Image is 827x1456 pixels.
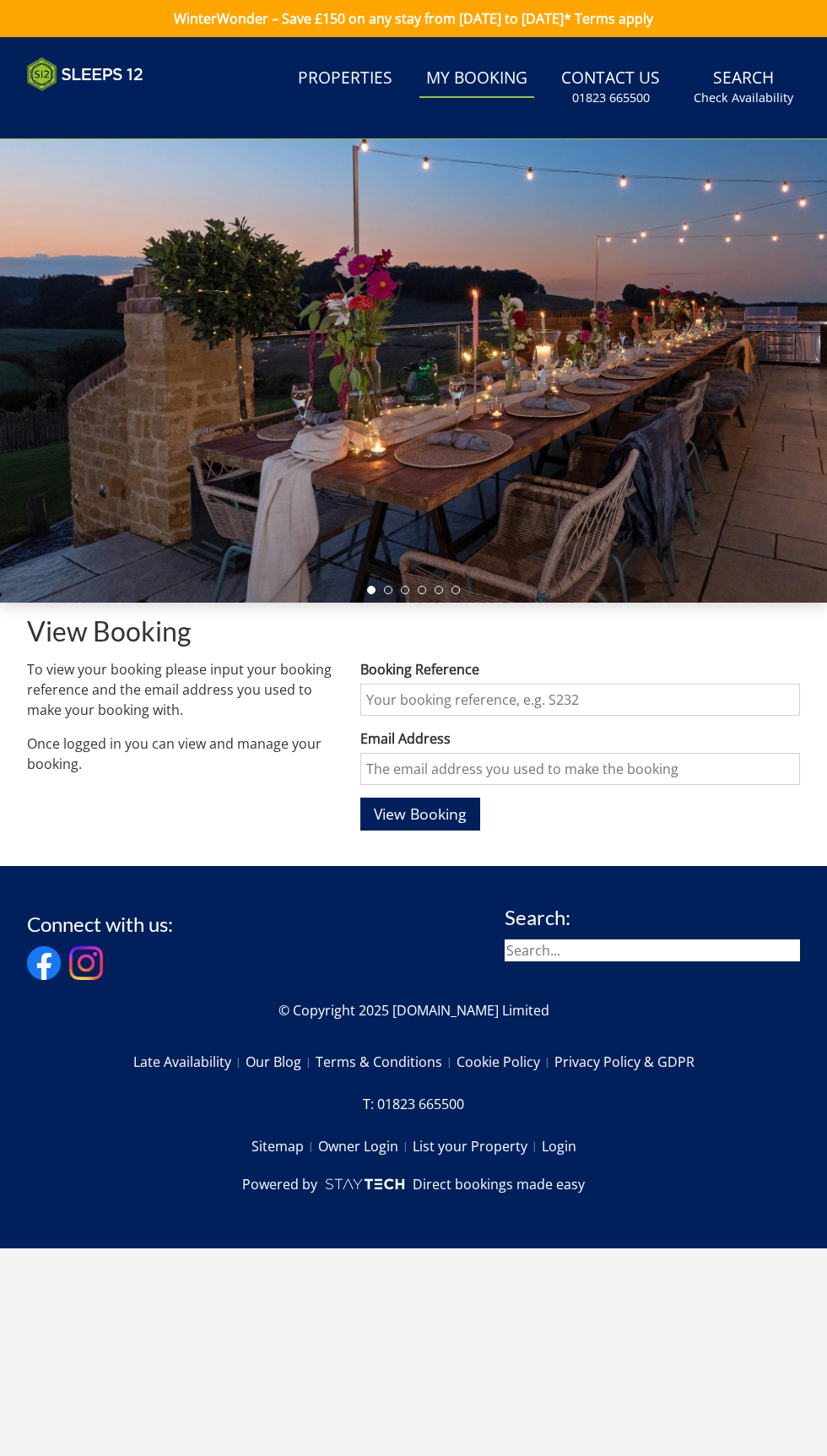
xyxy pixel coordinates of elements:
[505,939,800,961] input: Search...
[324,1174,405,1194] img: scrumpy.png
[360,728,800,749] label: Email Address
[27,57,143,91] img: Sleeps 12
[242,1174,584,1194] a: Powered byDirect bookings made easy
[360,684,800,716] input: Your booking reference, e.g. S232
[251,1132,318,1161] a: Sitemap
[360,798,480,831] button: View Booking
[27,733,333,774] p: Once logged in you can view and manage your booking.
[27,1000,800,1020] p: © Copyright 2025 [DOMAIN_NAME] Limited
[19,101,196,116] iframe: Customer reviews powered by Trustpilot
[374,804,467,824] span: View Booking
[554,1047,695,1076] a: Privacy Policy & GDPR
[133,1047,246,1076] a: Late Availability
[572,89,650,106] small: 01823 665500
[27,659,333,720] p: To view your booking please input your booking reference and the email address you used to make y...
[457,1047,554,1076] a: Cookie Policy
[419,60,534,98] a: My Booking
[413,1132,542,1161] a: List your Property
[27,616,800,646] h1: View Booking
[318,1132,413,1161] a: Owner Login
[554,60,667,115] a: Contact Us01823 665500
[505,907,800,928] h3: Search:
[246,1047,316,1076] a: Our Blog
[687,60,800,115] a: SearchCheck Availability
[316,1047,457,1076] a: Terms & Conditions
[291,60,399,98] a: Properties
[69,946,103,980] img: Instagram
[363,1090,464,1118] a: T: 01823 665500
[360,659,800,679] label: Booking Reference
[542,1132,576,1161] a: Login
[27,913,173,935] h3: Connect with us:
[694,89,793,106] small: Check Availability
[27,946,61,980] img: Facebook
[360,753,800,785] input: The email address you used to make the booking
